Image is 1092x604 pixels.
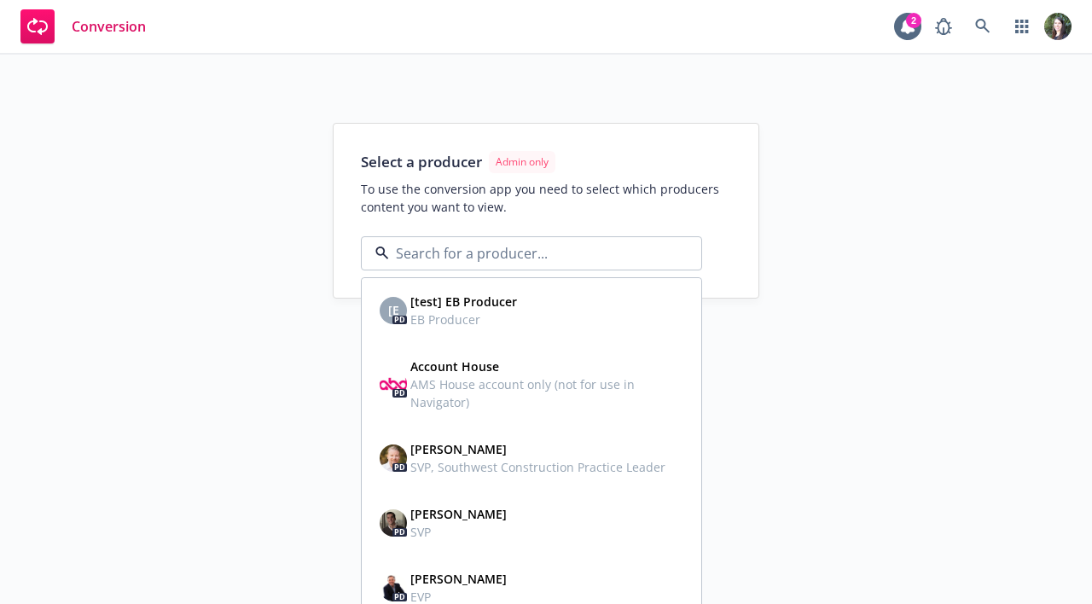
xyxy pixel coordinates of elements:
[410,293,517,310] strong: [test] EB Producer
[410,523,507,541] span: SVP
[410,571,507,587] strong: [PERSON_NAME]
[906,13,921,28] div: 2
[926,9,961,44] a: Report a Bug
[410,506,507,522] strong: [PERSON_NAME]
[380,370,407,398] img: photo
[410,441,507,457] strong: [PERSON_NAME]
[380,509,407,537] img: photo
[410,358,499,375] strong: Account House
[72,20,146,33] span: Conversion
[380,574,407,601] img: photo
[361,153,482,171] h1: Select a producer
[410,458,665,476] span: SVP, Southwest Construction Practice Leader
[1005,9,1039,44] a: Switch app
[389,243,667,264] input: Search for a producer...
[410,375,680,411] span: AMS House account only (not for use in Navigator)
[361,180,731,216] span: To use the conversion app you need to select which producers content you want to view.
[388,301,399,319] span: [E
[1044,13,1072,40] img: photo
[410,311,517,328] span: EB Producer
[496,154,549,170] span: Admin only
[380,444,407,472] img: photo
[966,9,1000,44] a: Search
[14,3,153,50] a: Conversion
